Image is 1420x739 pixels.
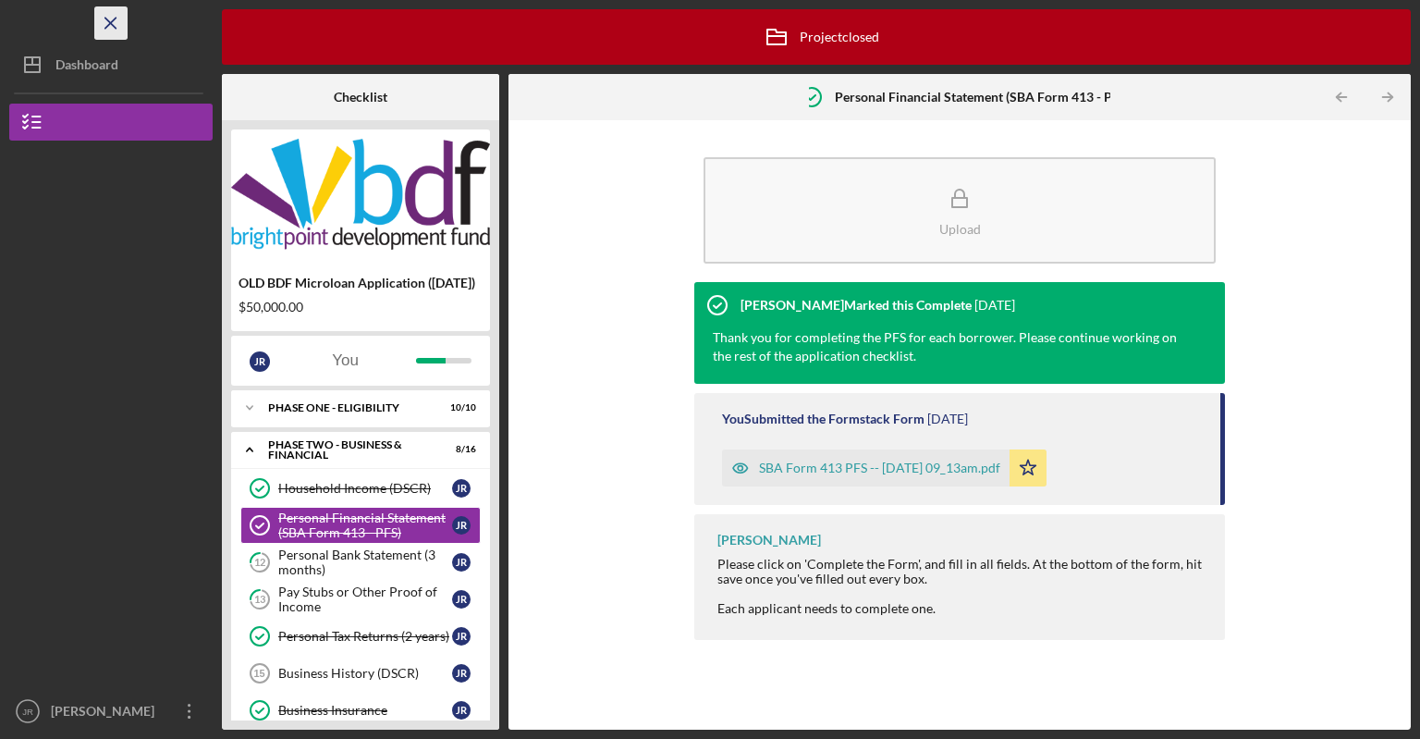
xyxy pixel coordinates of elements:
[268,439,430,461] div: Phase Two - Business & Financial
[722,450,1047,487] button: SBA Form 413 PFS -- [DATE] 09_13am.pdf
[278,585,452,614] div: Pay Stubs or Other Proof of Income
[452,479,471,498] div: J R
[278,548,452,577] div: Personal Bank Statement (3 months)
[927,412,968,426] time: 2024-10-04 13:13
[278,511,452,540] div: Personal Financial Statement (SBA Form 413 - PFS)
[334,90,387,105] b: Checklist
[452,664,471,683] div: J R
[713,328,1188,365] div: Thank you for completing the PFS for each borrower. Please continue working on the rest of the ap...
[717,557,1206,586] div: Please click on 'Complete the Form', and fill in all fields. At the bottom of the form, hit save ...
[835,90,1131,105] b: Personal Financial Statement (SBA Form 413 - PFS)
[253,668,264,679] tspan: 15
[250,351,270,372] div: J R
[254,557,265,569] tspan: 12
[9,46,213,83] button: Dashboard
[278,481,452,496] div: Household Income (DSCR)
[240,470,481,507] a: Household Income (DSCR)JR
[46,693,166,734] div: [PERSON_NAME]
[240,581,481,618] a: 13Pay Stubs or Other Proof of IncomeJR
[278,703,452,718] div: Business Insurance
[704,157,1216,264] button: Upload
[443,444,476,455] div: 8 / 16
[239,276,483,290] div: OLD BDF Microloan Application ([DATE])
[452,590,471,609] div: J R
[939,222,981,236] div: Upload
[268,402,430,413] div: Phase One - Eligibility
[240,655,481,692] a: 15Business History (DSCR)JR
[443,402,476,413] div: 10 / 10
[240,544,481,581] a: 12Personal Bank Statement (3 months)JR
[9,693,213,730] button: JR[PERSON_NAME]
[974,298,1015,313] time: 2024-10-04 13:57
[722,412,924,426] div: You Submitted the Formstack Form
[231,139,490,250] img: Product logo
[239,300,483,314] div: $50,000.00
[753,14,879,60] div: Project closed
[452,627,471,646] div: J R
[55,46,118,88] div: Dashboard
[717,601,1206,616] div: Each applicant needs to complete one.
[254,594,265,606] tspan: 13
[717,533,821,548] div: [PERSON_NAME]
[240,507,481,544] a: Personal Financial Statement (SBA Form 413 - PFS)JR
[452,701,471,720] div: J R
[278,629,452,644] div: Personal Tax Returns (2 years)
[759,461,1000,475] div: SBA Form 413 PFS -- [DATE] 09_13am.pdf
[240,618,481,655] a: Personal Tax Returns (2 years)JR
[240,692,481,729] a: Business InsuranceJR
[741,298,972,313] div: [PERSON_NAME] Marked this Complete
[278,666,452,681] div: Business History (DSCR)
[452,516,471,535] div: J R
[22,707,33,717] text: JR
[452,553,471,572] div: J R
